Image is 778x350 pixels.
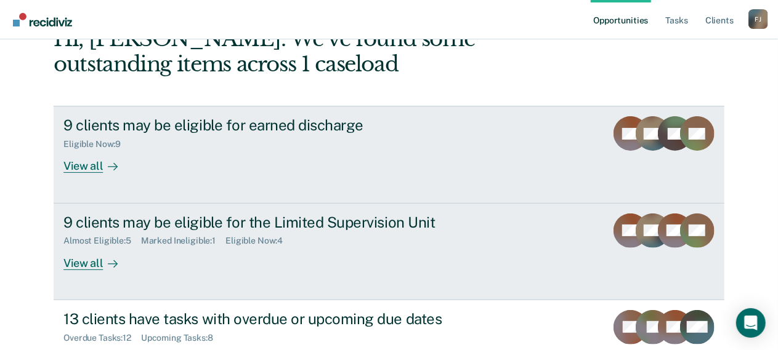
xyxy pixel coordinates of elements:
div: Marked Ineligible : 1 [141,236,225,246]
div: 13 clients have tasks with overdue or upcoming due dates [63,310,496,328]
button: Profile dropdown button [748,9,768,29]
div: View all [63,149,132,173]
div: Open Intercom Messenger [736,308,766,338]
div: 9 clients may be eligible for the Limited Supervision Unit [63,213,496,231]
div: Overdue Tasks : 12 [63,333,141,343]
div: Hi, [PERSON_NAME]. We’ve found some outstanding items across 1 caseload [54,26,590,77]
div: 9 clients may be eligible for earned discharge [63,116,496,134]
div: Upcoming Tasks : 8 [141,333,223,343]
div: Eligible Now : 9 [63,139,131,149]
div: F J [748,9,768,29]
a: 9 clients may be eligible for the Limited Supervision UnitAlmost Eligible:5Marked Ineligible:1Eli... [54,204,724,300]
a: 9 clients may be eligible for earned dischargeEligible Now:9View all [54,106,724,203]
div: Eligible Now : 4 [225,236,293,246]
img: Recidiviz [13,13,72,26]
div: View all [63,246,132,270]
div: Almost Eligible : 5 [63,236,141,246]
